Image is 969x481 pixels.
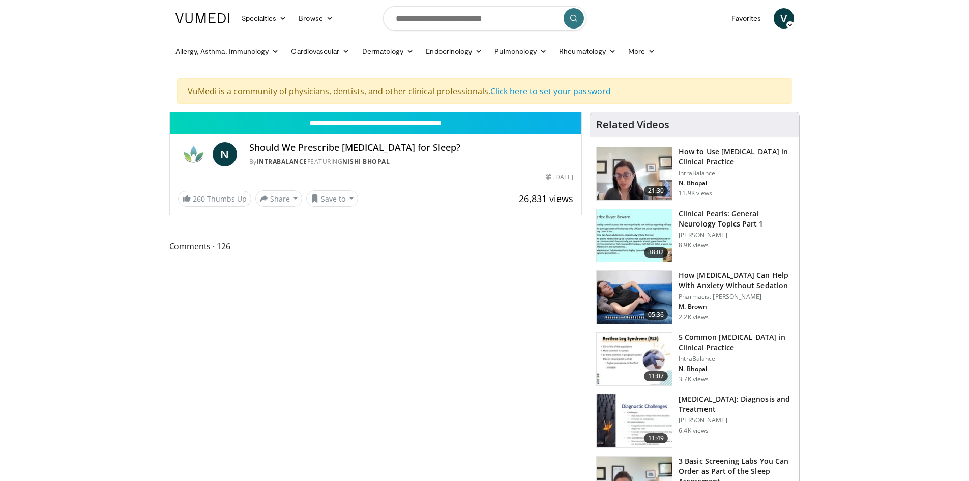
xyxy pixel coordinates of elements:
a: Browse [292,8,339,29]
a: Cardiovascular [285,41,356,62]
span: 26,831 views [519,192,573,205]
a: Nishi Bhopal [342,157,390,166]
h3: Clinical Pearls: General Neurology Topics Part 1 [679,209,793,229]
a: 260 Thumbs Up [178,191,251,207]
p: M. Brown [679,303,793,311]
a: Favorites [725,8,768,29]
div: By FEATURING [249,157,574,166]
p: 6.4K views [679,427,709,435]
a: More [622,41,661,62]
a: IntraBalance [257,157,307,166]
h4: Should We Prescribe [MEDICAL_DATA] for Sleep? [249,142,574,153]
a: Pulmonology [488,41,553,62]
span: 38:02 [644,247,668,258]
img: 7bfe4765-2bdb-4a7e-8d24-83e30517bd33.150x105_q85_crop-smart_upscale.jpg [597,271,672,324]
a: Dermatology [356,41,420,62]
img: 91ec4e47-6cc3-4d45-a77d-be3eb23d61cb.150x105_q85_crop-smart_upscale.jpg [597,209,672,262]
a: Click here to set your password [490,86,611,97]
a: 11:07 5 Common [MEDICAL_DATA] in Clinical Practice IntraBalance N. Bhopal 3.7K views [596,332,793,386]
a: Specialties [236,8,293,29]
h3: [MEDICAL_DATA]: Diagnosis and Treatment [679,394,793,414]
span: 05:36 [644,309,668,320]
a: Endocrinology [420,41,488,62]
p: Pharmacist [PERSON_NAME] [679,293,793,301]
h3: How [MEDICAL_DATA] Can Help With Anxiety Without Sedation [679,270,793,291]
span: 11:07 [644,371,668,381]
a: 11:49 [MEDICAL_DATA]: Diagnosis and Treatment [PERSON_NAME] 6.4K views [596,394,793,448]
button: Share [255,190,303,207]
span: 11:49 [644,433,668,443]
input: Search topics, interventions [383,6,586,31]
button: Save to [306,190,358,207]
p: IntraBalance [679,355,793,363]
a: Allergy, Asthma, Immunology [169,41,285,62]
img: IntraBalance [178,142,209,166]
h3: 5 Common [MEDICAL_DATA] in Clinical Practice [679,332,793,353]
a: Rheumatology [553,41,622,62]
a: 38:02 Clinical Pearls: General Neurology Topics Part 1 [PERSON_NAME] 8.9K views [596,209,793,263]
span: 21:30 [644,186,668,196]
span: 260 [193,194,205,204]
span: Comments 126 [169,240,582,253]
p: 8.9K views [679,241,709,249]
img: 662646f3-24dc-48fd-91cb-7f13467e765c.150x105_q85_crop-smart_upscale.jpg [597,147,672,200]
a: 21:30 How to Use [MEDICAL_DATA] in Clinical Practice IntraBalance N. Bhopal 11.9K views [596,147,793,201]
p: 3.7K views [679,375,709,383]
img: 6e0bc43b-d42b-409a-85fd-0f454729f2ca.150x105_q85_crop-smart_upscale.jpg [597,394,672,447]
h4: Related Videos [596,119,669,131]
div: VuMedi is a community of physicians, dentists, and other clinical professionals. [177,78,792,104]
p: N. Bhopal [679,179,793,187]
p: [PERSON_NAME] [679,231,793,239]
h3: How to Use [MEDICAL_DATA] in Clinical Practice [679,147,793,167]
p: 2.2K views [679,313,709,321]
p: IntraBalance [679,169,793,177]
p: 11.9K views [679,189,712,197]
a: V [774,8,794,29]
div: [DATE] [546,173,573,182]
a: 05:36 How [MEDICAL_DATA] Can Help With Anxiety Without Sedation Pharmacist [PERSON_NAME] M. Brown... [596,270,793,324]
p: [PERSON_NAME] [679,416,793,425]
a: N [213,142,237,166]
p: N. Bhopal [679,365,793,373]
img: e41a58fc-c8b3-4e06-accc-3dd0b2ae14cc.150x105_q85_crop-smart_upscale.jpg [597,333,672,386]
img: VuMedi Logo [175,13,229,23]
